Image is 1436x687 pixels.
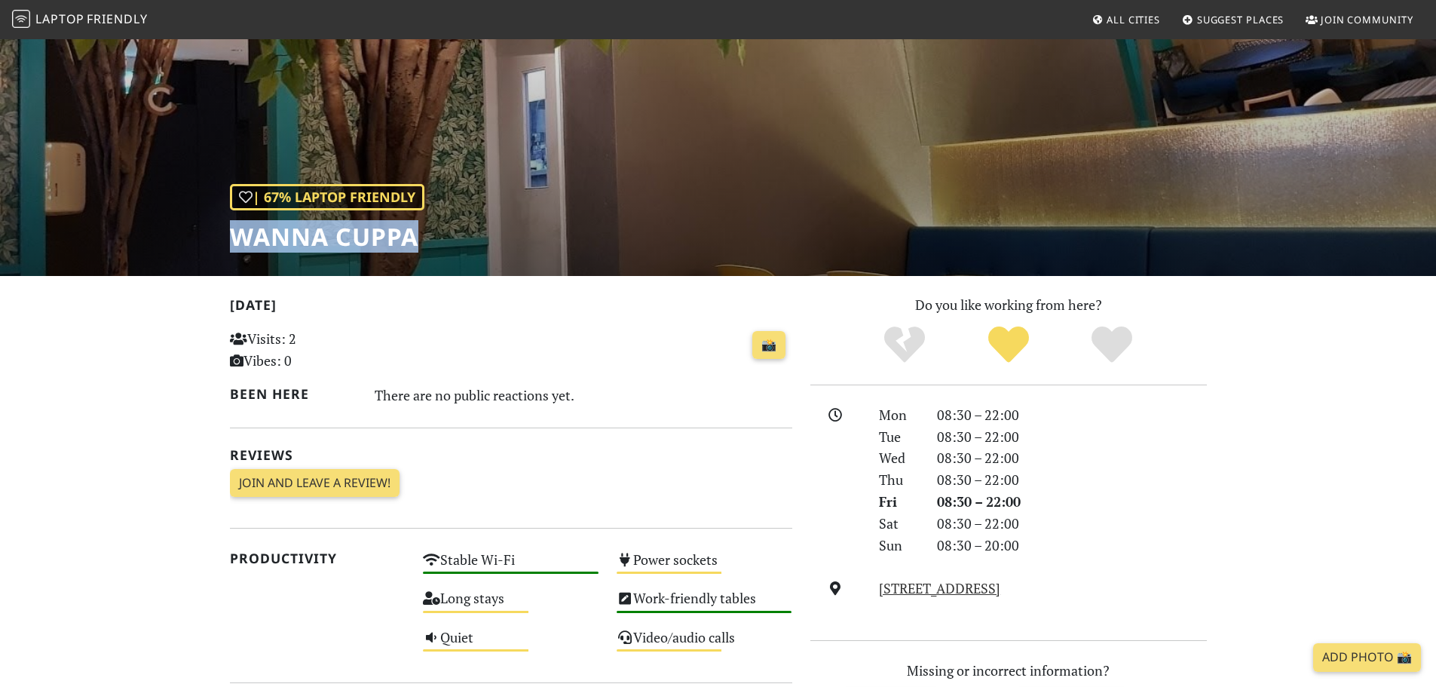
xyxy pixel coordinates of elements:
[810,294,1207,316] p: Do you like working from here?
[853,324,957,366] div: No
[608,547,801,586] div: Power sockets
[879,579,1000,597] a: [STREET_ADDRESS]
[1300,6,1419,33] a: Join Community
[928,535,1216,557] div: 08:30 – 20:00
[12,10,30,28] img: LaptopFriendly
[414,625,608,664] div: Quiet
[752,331,785,360] a: 📸
[1176,6,1291,33] a: Suggest Places
[870,404,927,426] div: Mon
[414,547,608,586] div: Stable Wi-Fi
[375,383,792,407] div: There are no public reactions yet.
[810,660,1207,682] p: Missing or incorrect information?
[230,551,406,566] h2: Productivity
[230,297,792,319] h2: [DATE]
[608,625,801,664] div: Video/audio calls
[230,184,424,210] div: | 67% Laptop Friendly
[870,535,927,557] div: Sun
[928,404,1216,426] div: 08:30 – 22:00
[957,324,1061,366] div: Yes
[87,11,147,27] span: Friendly
[230,447,792,463] h2: Reviews
[12,7,148,33] a: LaptopFriendly LaptopFriendly
[1107,13,1160,26] span: All Cities
[608,586,801,624] div: Work-friendly tables
[1321,13,1413,26] span: Join Community
[928,447,1216,469] div: 08:30 – 22:00
[870,447,927,469] div: Wed
[230,222,424,251] h1: WANNA CUPPA
[870,426,927,448] div: Tue
[870,469,927,491] div: Thu
[1313,643,1421,672] a: Add Photo 📸
[230,469,400,498] a: Join and leave a review!
[1085,6,1166,33] a: All Cities
[928,469,1216,491] div: 08:30 – 22:00
[870,491,927,513] div: Fri
[414,586,608,624] div: Long stays
[230,328,406,372] p: Visits: 2 Vibes: 0
[1060,324,1164,366] div: Definitely!
[928,491,1216,513] div: 08:30 – 22:00
[870,513,927,535] div: Sat
[1197,13,1284,26] span: Suggest Places
[928,426,1216,448] div: 08:30 – 22:00
[928,513,1216,535] div: 08:30 – 22:00
[35,11,84,27] span: Laptop
[230,386,357,402] h2: Been here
